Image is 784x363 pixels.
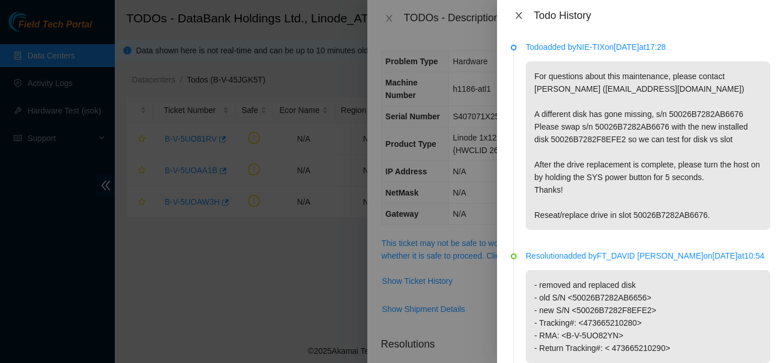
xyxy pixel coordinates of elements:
p: Todo added by NIE-TIX on [DATE] at 17:28 [526,41,770,53]
p: - removed and replaced disk - old S/N <50026B7282AB6656> - new S/N <50026B7282F8EFE2> - Tracking#... [526,270,770,363]
span: close [514,11,523,20]
p: For questions about this maintenance, please contact [PERSON_NAME] ([EMAIL_ADDRESS][DOMAIN_NAME])... [526,61,770,230]
div: Todo History [534,9,770,22]
button: Close [511,10,527,21]
p: Resolution added by FT_DAVID [PERSON_NAME] on [DATE] at 10:54 [526,249,770,262]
